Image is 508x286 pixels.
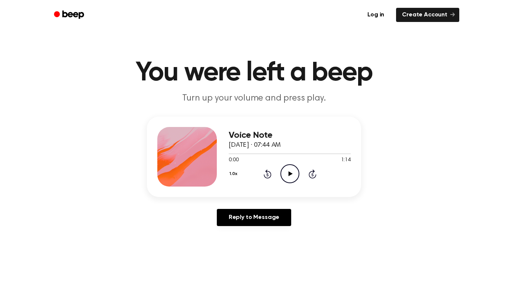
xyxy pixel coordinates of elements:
[341,156,351,164] span: 1:14
[229,130,351,140] h3: Voice Note
[229,156,238,164] span: 0:00
[360,6,392,23] a: Log in
[217,209,291,226] a: Reply to Message
[396,8,459,22] a: Create Account
[64,60,444,86] h1: You were left a beep
[229,142,281,149] span: [DATE] · 07:44 AM
[49,8,91,22] a: Beep
[111,92,397,105] p: Turn up your volume and press play.
[229,168,240,180] button: 1.0x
